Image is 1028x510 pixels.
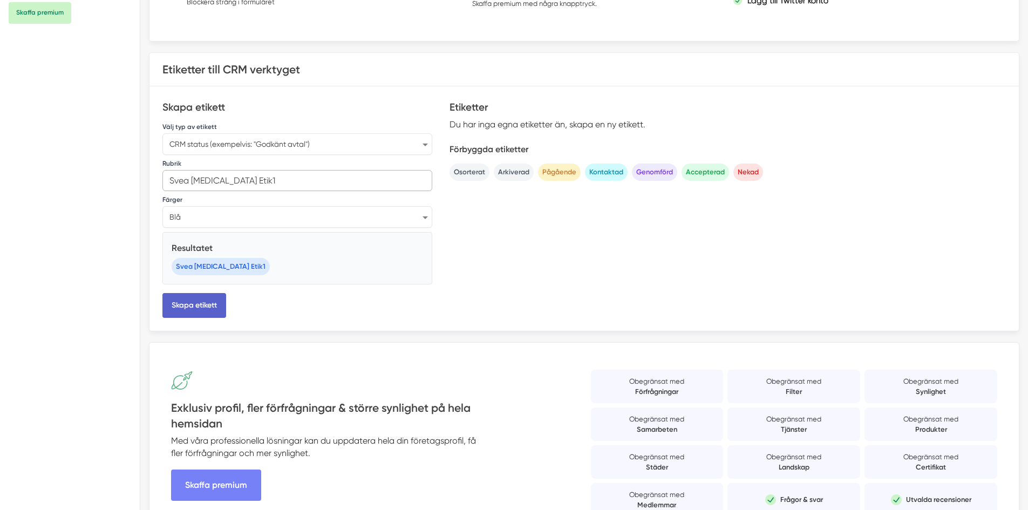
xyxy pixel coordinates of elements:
[906,494,971,505] p: Utvalda recensioner
[172,241,423,257] h5: Resultatet
[869,386,993,397] strong: Synlighet
[162,99,432,118] h4: Skapa etikett
[595,414,719,434] p: Obegränsat med
[450,142,1006,159] h5: Förbyggda etiketter
[595,386,719,397] strong: Förfrågningar
[869,424,993,434] strong: Produkter
[732,462,856,472] strong: Landskap
[595,489,719,510] p: Obegränsat med
[171,400,482,434] h4: Exklusiv profil, fler förfrågningar & större synlighet på hela hemsidan
[595,500,719,510] strong: Medlemmar
[450,118,1006,131] p: Du har inga egna etiketter än, skapa en ny etikett.
[162,170,432,191] input: Rubriken / texten på etiketten
[595,452,719,472] p: Obegränsat med
[595,376,719,397] p: Obegränsat med
[171,434,482,465] p: Med våra professionella lösningar kan du uppdatera hela din företagsprofil, få fler förfrågningar...
[595,462,719,472] strong: Städer
[595,424,719,434] strong: Samarbeten
[732,376,856,397] p: Obegränsat med
[780,494,823,505] p: Frågor & svar
[450,99,1006,118] h4: Etiketter
[869,452,993,472] p: Obegränsat med
[732,424,856,434] strong: Tjänster
[162,293,226,318] button: Skapa etikett
[869,462,993,472] strong: Certifikat
[732,386,856,397] strong: Filter
[162,159,432,168] label: Rubrik
[162,195,432,204] label: Färger
[869,414,993,434] p: Obegränsat med
[732,414,856,434] p: Obegränsat med
[869,376,993,397] p: Obegränsat med
[9,2,71,23] span: Skaffa premium
[171,470,261,500] span: Skaffa premium
[732,452,856,472] p: Obegränsat med
[162,62,1006,77] h3: Etiketter till CRM verktyget
[162,123,432,131] label: Välj typ av etikett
